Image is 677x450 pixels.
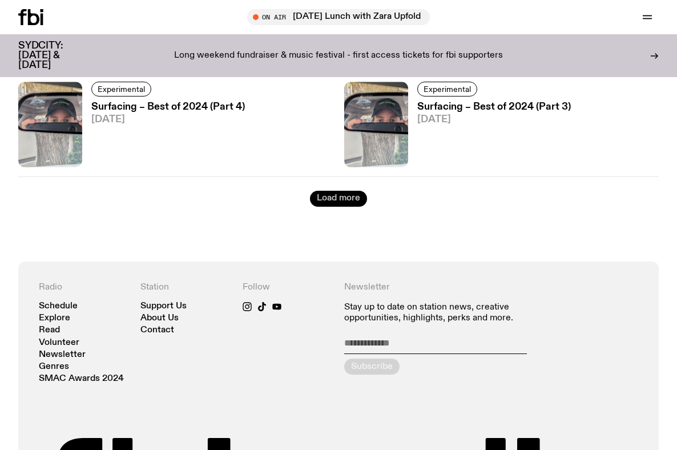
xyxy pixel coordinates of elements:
a: Surfacing – Best of 2024 (Part 3)[DATE] [408,102,571,167]
p: Stay up to date on station news, creative opportunities, highlights, perks and more. [344,302,537,324]
a: Genres [39,363,69,371]
h3: Surfacing – Best of 2024 (Part 4) [91,102,245,112]
span: Experimental [98,85,145,94]
a: Support Us [140,302,187,311]
a: Surfacing – Best of 2024 (Part 4)[DATE] [82,102,245,167]
a: Newsletter [39,351,86,359]
a: Contact [140,326,174,335]
a: Read [39,326,60,335]
a: Schedule [39,302,78,311]
h4: Follow [243,282,333,293]
h4: Radio [39,282,129,293]
a: Volunteer [39,339,79,347]
a: Experimental [417,82,477,97]
span: [DATE] [91,115,245,124]
button: Load more [310,191,367,207]
h4: Station [140,282,231,293]
p: Long weekend fundraiser & music festival - first access tickets for fbi supporters [174,51,503,61]
h3: Surfacing – Best of 2024 (Part 3) [417,102,571,112]
a: Experimental [91,82,151,97]
button: On Air[DATE] Lunch with Zara Upfold [247,9,430,25]
a: Explore [39,314,70,323]
a: SMAC Awards 2024 [39,375,124,383]
h4: Newsletter [344,282,537,293]
h3: SYDCITY: [DATE] & [DATE] [18,41,91,70]
a: About Us [140,314,179,323]
span: Experimental [424,85,471,94]
button: Subscribe [344,359,400,375]
span: [DATE] [417,115,571,124]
